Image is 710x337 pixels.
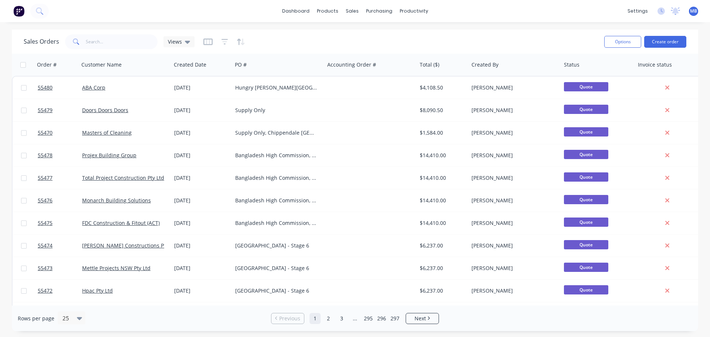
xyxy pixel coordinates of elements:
[24,38,59,45] h1: Sales Orders
[235,129,317,137] div: Supply Only, Chippendale [GEOGRAPHIC_DATA]
[376,313,387,324] a: Page 296
[18,315,54,322] span: Rows per page
[471,242,554,249] div: [PERSON_NAME]
[235,61,247,68] div: PO #
[420,174,463,182] div: $14,410.00
[235,242,317,249] div: [GEOGRAPHIC_DATA] - Stage 6
[604,36,641,48] button: Options
[38,144,82,166] a: 55478
[420,107,463,114] div: $8,090.50
[38,242,53,249] span: 55474
[279,315,300,322] span: Previous
[168,38,182,46] span: Views
[268,313,442,324] ul: Pagination
[82,152,136,159] a: Projex Building Group
[564,61,579,68] div: Status
[471,129,554,137] div: [PERSON_NAME]
[235,107,317,114] div: Supply Only
[38,257,82,279] a: 55473
[82,264,151,272] a: Mettle Projects NSW Pty Ltd
[420,129,463,137] div: $1,584.00
[38,235,82,257] a: 55474
[564,263,608,272] span: Quote
[638,61,672,68] div: Invoice status
[13,6,24,17] img: Factory
[38,189,82,212] a: 55476
[82,287,113,294] a: Hpac Pty Ltd
[690,8,697,14] span: MB
[420,287,463,294] div: $6,237.00
[564,82,608,91] span: Quote
[564,127,608,137] span: Quote
[471,219,554,227] div: [PERSON_NAME]
[406,315,439,322] a: Next page
[471,197,554,204] div: [PERSON_NAME]
[564,150,608,159] span: Quote
[415,315,426,322] span: Next
[174,84,229,91] div: [DATE]
[38,107,53,114] span: 55479
[174,197,229,204] div: [DATE]
[278,6,313,17] a: dashboard
[564,218,608,227] span: Quote
[471,84,554,91] div: [PERSON_NAME]
[37,61,57,68] div: Order #
[420,219,463,227] div: $14,410.00
[235,264,317,272] div: [GEOGRAPHIC_DATA] - Stage 6
[38,152,53,159] span: 55478
[471,61,498,68] div: Created By
[38,197,53,204] span: 55476
[82,242,188,249] a: [PERSON_NAME] Constructions Pty Limited
[624,6,652,17] div: settings
[82,107,128,114] a: Doors Doors Doors
[174,264,229,272] div: [DATE]
[38,287,53,294] span: 55472
[86,34,158,49] input: Search...
[81,61,122,68] div: Customer Name
[420,84,463,91] div: $4,108.50
[174,107,229,114] div: [DATE]
[174,61,206,68] div: Created Date
[38,264,53,272] span: 55473
[271,315,304,322] a: Previous page
[38,99,82,121] a: 55479
[420,152,463,159] div: $14,410.00
[82,84,105,91] a: ABA Corp
[235,152,317,159] div: Bangladesh High Commission, ACT
[362,6,396,17] div: purchasing
[327,61,376,68] div: Accounting Order #
[235,219,317,227] div: Bangladesh High Commission, ACT
[235,174,317,182] div: Bangladesh High Commission, ACT
[235,84,317,91] div: Hungry [PERSON_NAME][GEOGRAPHIC_DATA]
[38,122,82,144] a: 55470
[323,313,334,324] a: Page 2
[235,287,317,294] div: [GEOGRAPHIC_DATA] - Stage 6
[471,174,554,182] div: [PERSON_NAME]
[389,313,400,324] a: Page 297
[174,129,229,137] div: [DATE]
[564,240,608,249] span: Quote
[471,287,554,294] div: [PERSON_NAME]
[313,6,342,17] div: products
[38,129,53,137] span: 55470
[420,264,463,272] div: $6,237.00
[310,313,321,324] a: Page 1 is your current page
[38,280,82,302] a: 55472
[420,61,439,68] div: Total ($)
[174,287,229,294] div: [DATE]
[564,172,608,182] span: Quote
[38,77,82,99] a: 55480
[336,313,347,324] a: Page 3
[342,6,362,17] div: sales
[82,219,160,226] a: FDC Construction & Fitout (ACT)
[564,105,608,114] span: Quote
[38,302,82,324] a: 55471
[349,313,361,324] a: Jump forward
[420,197,463,204] div: $14,410.00
[82,174,164,181] a: Total Project Construction Pty Ltd
[420,242,463,249] div: $6,237.00
[82,129,132,136] a: Masters of Cleaning
[174,219,229,227] div: [DATE]
[471,264,554,272] div: [PERSON_NAME]
[38,212,82,234] a: 55475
